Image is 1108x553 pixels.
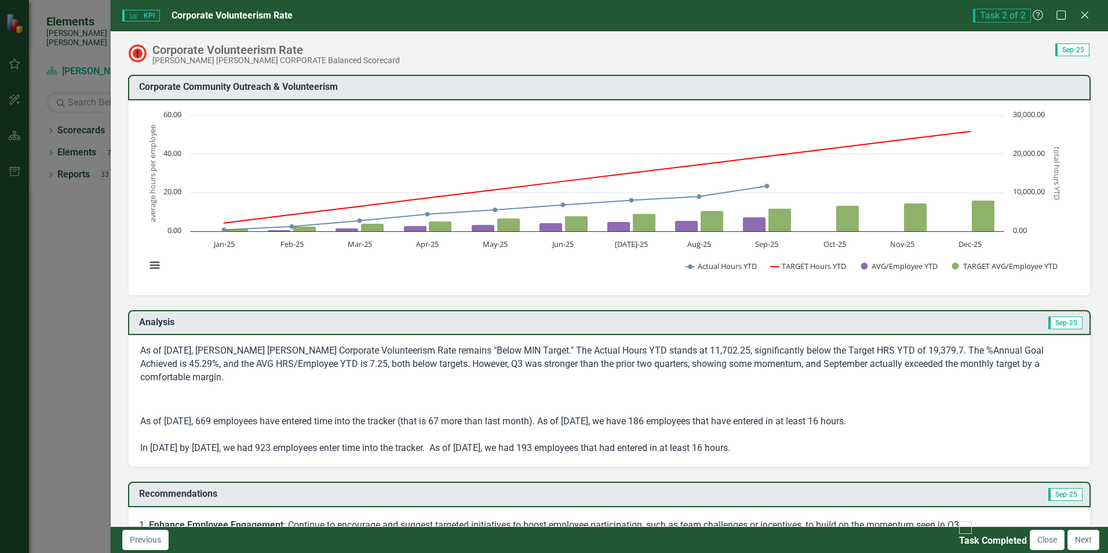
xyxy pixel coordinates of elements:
button: View chart menu, Chart [147,257,163,274]
path: Jun-25, 8. TARGET AVG/Employee YTD. [565,216,588,231]
path: Oct-25, 13.3. TARGET AVG/Employee YTD. [836,205,859,231]
text: 30,000.00 [1013,109,1045,119]
button: Show AVG/Employee YTD [861,261,938,271]
button: Show Actual Hours YTD [686,261,757,271]
p: As of [DATE], [PERSON_NAME] [PERSON_NAME] Corporate Volunteerism Rate remains "Below MIN Target."... [140,344,1078,387]
h3: Analysis [139,317,611,328]
div: Chart. Highcharts interactive chart. [140,110,1078,283]
button: Show TARGET AVG/Employee YTD [952,261,1059,271]
text: Mar-25 [348,239,372,249]
path: Jul-25, 9.3. TARGET AVG/Employee YTD. [633,213,656,231]
path: Dec-25, 16. TARGET AVG/Employee YTD. [972,200,995,231]
div: Task Completed [959,534,1027,548]
span: Sep-25 [1055,43,1089,56]
text: Aug-25 [687,239,711,249]
path: Feb-25, 1,227.5. Actual Hours YTD. [290,224,294,228]
text: 20.00 [163,186,181,197]
g: Actual Hours YTD, series 1 of 4. Line with 12 data points. Y axis, total hours YTD. [222,184,770,232]
text: average hours per employee [147,125,158,222]
path: Apr-25, 5.3. TARGET AVG/Employee YTD. [429,221,452,231]
text: 20,000.00 [1013,148,1045,158]
text: Nov-25 [891,239,915,249]
img: Below MIN Target [128,44,147,63]
text: 0.00 [167,225,181,235]
p: : Continue to encourage and suggest targeted initiatives to boost employee participation, such as... [149,519,1078,532]
path: Apr-25, 2.74179567. AVG/Employee YTD. [404,225,427,231]
path: Mar-25, 4. TARGET AVG/Employee YTD. [361,223,384,231]
div: Corporate Volunteerism Rate [152,43,400,56]
path: May-25, 5,542.5. Actual Hours YTD. [493,208,498,212]
text: 40.00 [163,148,181,158]
text: 10,000.00 [1013,186,1045,197]
text: Dec-25 [959,239,982,249]
text: Jan-25 [213,239,235,249]
text: Sep-25 [755,239,778,249]
path: Sep-25, 7.24597523. AVG/Employee YTD. [743,217,766,231]
path: Sep-25, 11,702.25. Actual Hours YTD. [765,184,770,188]
button: Close [1030,530,1065,550]
path: Mar-25, 1.69876161. AVG/Employee YTD. [336,228,359,231]
text: Apr-25 [416,239,439,249]
div: [PERSON_NAME] [PERSON_NAME] CORPORATE Balanced Scorecard [152,56,400,65]
text: [DATE]-25 [615,239,648,249]
text: Oct-25 [823,239,846,249]
g: TARGET AVG/Employee YTD, series 4 of 4. Bar series with 12 bars. Y axis, average hours per employee. [225,200,995,231]
text: May-25 [483,239,508,249]
span: Task 2 of 2 [973,9,1031,23]
path: Sep-25, 12. TARGET AVG/Employee YTD. [768,208,792,231]
text: 0.00 [1013,225,1027,235]
text: total hours YTD [1052,147,1062,200]
div: As of [DATE], 669 employees have entered time into the tracker (that is 67 more than last month).... [140,415,1078,428]
span: Sep-25 [1048,316,1083,329]
path: Aug-25, 9,015.5. Actual Hours YTD. [697,194,702,198]
h3: Corporate Community Outreach & Volunteerism [139,82,1084,92]
path: Jul-25, 8,015. Actual Hours YTD. [629,198,634,202]
div: In [DATE] by [DATE], we had 923 employees enter time into the tracker. As of [DATE], we had 193 e... [140,442,1078,455]
button: Previous [122,530,169,550]
path: May-25, 6.7. TARGET AVG/Employee YTD. [497,218,520,231]
text: Jun-25 [552,239,574,249]
path: Mar-25, 2,743.5. Actual Hours YTD. [358,218,362,223]
svg: Interactive chart [140,110,1069,283]
path: Apr-25, 4,428. Actual Hours YTD. [425,212,430,216]
text: 60.00 [163,109,181,119]
path: Jan-25, 369.5. Actual Hours YTD. [222,227,227,232]
span: Sep-25 [1048,488,1083,501]
span: KPI [122,10,159,21]
path: Aug-25, 5.58235294. AVG/Employee YTD. [675,220,698,231]
path: Jun-25, 4.22074303. AVG/Employee YTD. [540,223,563,231]
button: Next [1067,530,1099,550]
strong: Enhance Employee Engagement [149,519,283,530]
h3: Recommendations [139,489,790,499]
path: Jul-25, 4.9628483. AVG/Employee YTD. [607,221,630,231]
span: Corporate Volunteerism Rate [172,10,293,21]
text: Feb-25 [280,239,304,249]
path: Nov-25, 14.7. TARGET AVG/Employee YTD. [904,203,927,231]
path: Aug-25, 10.7. TARGET AVG/Employee YTD. [701,210,724,231]
path: Jun-25, 6,816.5. Actual Hours YTD. [561,202,566,207]
button: Show TARGET Hours YTD [770,261,847,271]
path: May-25, 3.43188854. AVG/Employee YTD. [472,224,495,231]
